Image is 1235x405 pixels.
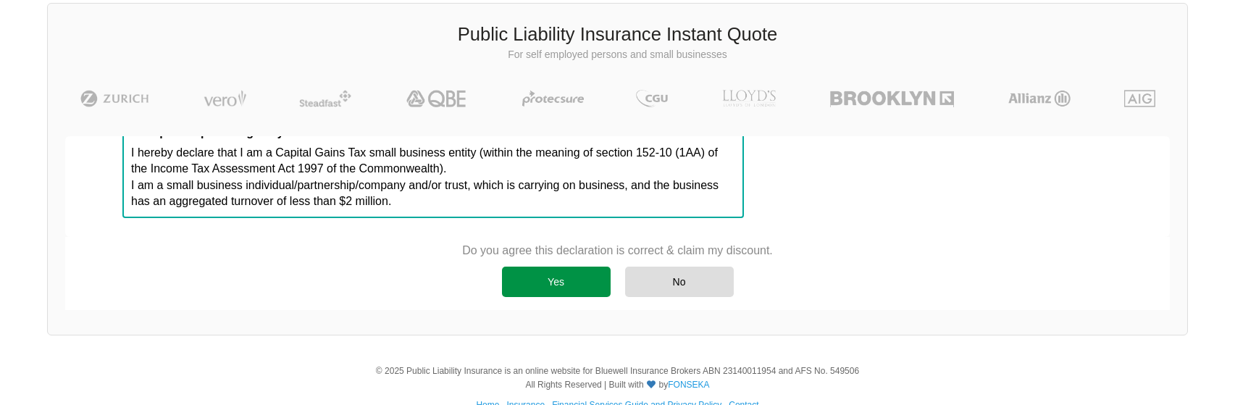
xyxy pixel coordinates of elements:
div: Yes [502,267,611,297]
h3: Public Liability Insurance Instant Quote [59,22,1176,48]
p: I hereby declare that I am a Capital Gains Tax small business entity (within the meaning of secti... [131,145,735,210]
div: No [625,267,734,297]
img: Brooklyn | Public Liability Insurance [824,90,960,107]
p: Do you agree this declaration is correct & claim my discount. [462,243,773,259]
img: Allianz | Public Liability Insurance [1001,90,1078,107]
img: LLOYD's | Public Liability Insurance [714,90,784,107]
img: CGU | Public Liability Insurance [630,90,674,107]
img: AIG | Public Liability Insurance [1118,90,1161,107]
p: For self employed persons and small businesses [59,48,1176,62]
img: Vero | Public Liability Insurance [197,90,253,107]
img: Steadfast | Public Liability Insurance [293,90,357,107]
img: Protecsure | Public Liability Insurance [516,90,590,107]
img: QBE | Public Liability Insurance [398,90,476,107]
a: FONSEKA [668,380,709,390]
img: Zurich | Public Liability Insurance [74,90,156,107]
